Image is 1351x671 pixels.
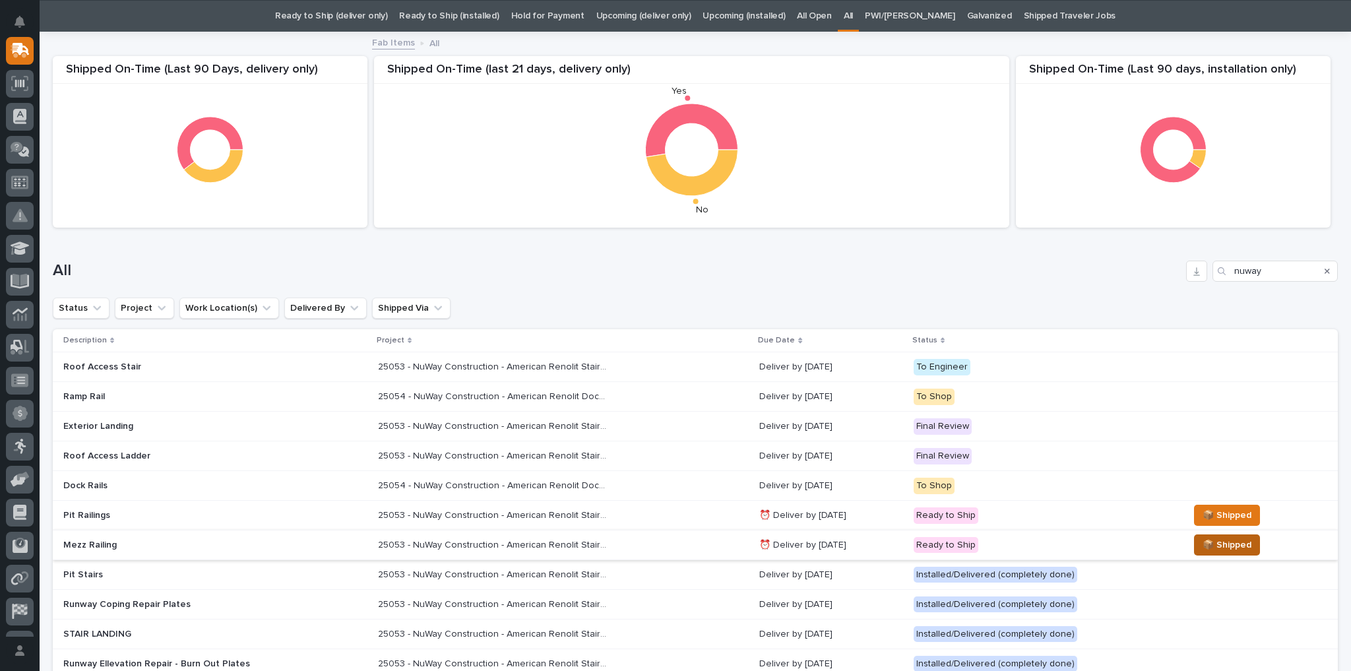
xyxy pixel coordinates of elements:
p: Pit Stairs [63,569,294,581]
div: Installed/Delivered (completely done) [914,596,1077,613]
div: To Shop [914,478,955,494]
tr: Roof Access Stair25053 - NuWay Construction - American Renolit Stairs Guardrail and Roof Ladder25... [53,352,1338,382]
div: Shipped On-Time (Last 90 Days, delivery only) [53,63,367,84]
div: Ready to Ship [914,537,978,554]
p: 25053 - NuWay Construction - American Renolit Stairs Guardrail and Roof Ladder [378,626,612,640]
p: Roof Access Stair [63,362,294,373]
button: Project [115,298,174,319]
p: Deliver by [DATE] [759,658,903,670]
tr: Pit Stairs25053 - NuWay Construction - American Renolit Stairs Guardrail and Roof Ladder25053 - N... [53,560,1338,590]
button: Delivered By [284,298,367,319]
p: Deliver by [DATE] [759,569,903,581]
button: 📦 Shipped [1194,534,1260,556]
p: Exterior Landing [63,421,294,432]
p: Deliver by [DATE] [759,421,903,432]
a: PWI/[PERSON_NAME] [865,1,955,32]
div: Installed/Delivered (completely done) [914,626,1077,643]
a: Galvanized [967,1,1012,32]
p: Deliver by [DATE] [759,362,903,373]
a: Upcoming (deliver only) [596,1,691,32]
p: 25053 - NuWay Construction - American Renolit Stairs Guardrail and Roof Ladder [378,537,612,551]
div: To Shop [914,389,955,405]
p: 25054 - NuWay Construction - American Renolit Dock Rail [378,478,612,492]
p: 25053 - NuWay Construction - American Renolit Stairs Guardrail and Roof Ladder [378,596,612,610]
p: Ramp Rail [63,391,294,402]
tr: STAIR LANDING25053 - NuWay Construction - American Renolit Stairs Guardrail and Roof Ladder25053 ... [53,620,1338,649]
text: Yes [672,87,687,96]
div: Final Review [914,418,972,435]
p: All [429,35,439,49]
p: STAIR LANDING [63,629,294,640]
tr: Ramp Rail25054 - NuWay Construction - American Renolit Dock Rail25054 - NuWay Construction - Amer... [53,382,1338,412]
p: Deliver by [DATE] [759,599,903,610]
p: 25053 - NuWay Construction - American Renolit Stairs Guardrail and Roof Ladder [378,507,612,521]
p: Description [63,333,107,348]
tr: Exterior Landing25053 - NuWay Construction - American Renolit Stairs Guardrail and Roof Ladder250... [53,412,1338,441]
p: Dock Rails [63,480,294,492]
p: ⏰ Deliver by [DATE] [759,510,903,521]
p: Project [377,333,404,348]
a: All [844,1,853,32]
div: Final Review [914,448,972,464]
a: Hold for Payment [511,1,584,32]
div: Shipped On-Time (Last 90 days, installation only) [1016,63,1331,84]
tr: Roof Access Ladder25053 - NuWay Construction - American Renolit Stairs Guardrail and Roof Ladder2... [53,441,1338,471]
div: To Engineer [914,359,970,375]
a: All Open [797,1,832,32]
div: Installed/Delivered (completely done) [914,567,1077,583]
tr: Runway Coping Repair Plates25053 - NuWay Construction - American Renolit Stairs Guardrail and Roo... [53,590,1338,620]
p: 25054 - NuWay Construction - American Renolit Dock Rail [378,389,612,402]
tr: Pit Railings25053 - NuWay Construction - American Renolit Stairs Guardrail and Roof Ladder25053 -... [53,501,1338,530]
p: Deliver by [DATE] [759,480,903,492]
p: 25053 - NuWay Construction - American Renolit Stairs Guardrail and Roof Ladder [378,656,612,670]
p: Deliver by [DATE] [759,451,903,462]
a: Shipped Traveler Jobs [1024,1,1116,32]
button: 📦 Shipped [1194,505,1260,526]
p: ⏰ Deliver by [DATE] [759,540,903,551]
p: Due Date [758,333,795,348]
span: 📦 Shipped [1203,537,1251,553]
p: Status [912,333,937,348]
p: Roof Access Ladder [63,451,294,462]
span: 📦 Shipped [1203,507,1251,523]
input: Search [1212,261,1338,282]
a: Fab Items [372,34,415,49]
p: Runway Coping Repair Plates [63,599,294,610]
p: Pit Railings [63,510,294,521]
button: Notifications [6,8,34,36]
p: 25053 - NuWay Construction - American Renolit Stairs Guardrail and Roof Ladder [378,567,612,581]
p: Runway Ellevation Repair - Burn Out Plates [63,658,294,670]
p: Deliver by [DATE] [759,391,903,402]
div: Notifications [16,16,34,37]
p: Mezz Railing [63,540,294,551]
a: Ready to Ship (installed) [399,1,499,32]
tr: Dock Rails25054 - NuWay Construction - American Renolit Dock Rail25054 - NuWay Construction - Ame... [53,471,1338,501]
div: Ready to Ship [914,507,978,524]
h1: All [53,261,1181,280]
p: 25053 - NuWay Construction - American Renolit Stairs Guardrail and Roof Ladder [378,359,612,373]
p: Deliver by [DATE] [759,629,903,640]
a: Ready to Ship (deliver only) [275,1,387,32]
button: Work Location(s) [179,298,279,319]
p: 25053 - NuWay Construction - American Renolit Stairs Guardrail and Roof Ladder [378,448,612,462]
div: Shipped On-Time (last 21 days, delivery only) [374,63,1009,84]
text: No [697,205,709,214]
button: Status [53,298,110,319]
p: 25053 - NuWay Construction - American Renolit Stairs Guardrail and Roof Ladder [378,418,612,432]
a: Upcoming (installed) [703,1,785,32]
tr: Mezz Railing25053 - NuWay Construction - American Renolit Stairs Guardrail and Roof Ladder25053 -... [53,530,1338,560]
button: Shipped Via [372,298,451,319]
